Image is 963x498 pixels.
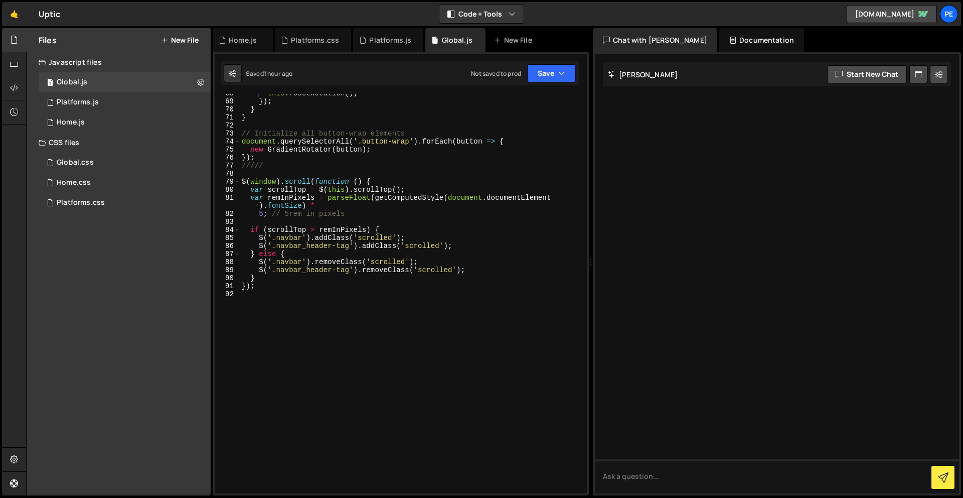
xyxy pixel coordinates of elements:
[215,226,240,234] div: 84
[57,118,85,127] div: Home.js
[215,97,240,105] div: 69
[57,158,94,167] div: Global.css
[215,282,240,290] div: 91
[369,35,411,45] div: Platforms.js
[439,5,524,23] button: Code + Tools
[27,133,211,153] div: CSS files
[47,79,53,87] span: 1
[471,69,521,78] div: Not saved to prod
[827,65,907,83] button: Start new chat
[215,105,240,113] div: 70
[39,8,60,20] div: Uptic
[39,92,211,112] div: 16207/44103.js
[442,35,472,45] div: Global.js
[2,2,27,26] a: 🤙
[39,193,211,213] div: 16207/44644.css
[215,274,240,282] div: 90
[57,78,87,87] div: Global.js
[291,35,339,45] div: Platforms.css
[215,130,240,138] div: 73
[215,266,240,274] div: 89
[215,290,240,298] div: 92
[215,154,240,162] div: 76
[215,210,240,218] div: 82
[215,162,240,170] div: 77
[39,35,57,46] h2: Files
[215,186,240,194] div: 80
[39,112,211,133] div: 16207/43628.js
[215,234,240,242] div: 85
[215,138,240,146] div: 74
[39,72,211,92] div: 16207/43629.js
[161,36,199,44] button: New File
[215,258,240,266] div: 88
[229,35,257,45] div: Home.js
[39,173,211,193] div: 16207/43644.css
[215,218,240,226] div: 83
[246,69,292,78] div: Saved
[527,64,576,82] button: Save
[215,178,240,186] div: 79
[27,52,211,72] div: Javascript files
[940,5,958,23] a: Pe
[719,28,804,52] div: Documentation
[264,69,293,78] div: 1 hour ago
[215,194,240,210] div: 81
[57,178,91,187] div: Home.css
[215,170,240,178] div: 78
[215,121,240,130] div: 72
[847,5,937,23] a: [DOMAIN_NAME]
[593,28,717,52] div: Chat with [PERSON_NAME]
[215,146,240,154] div: 75
[57,98,99,107] div: Platforms.js
[215,250,240,258] div: 87
[57,198,105,207] div: Platforms.css
[494,35,536,45] div: New File
[215,113,240,121] div: 71
[608,70,678,79] h2: [PERSON_NAME]
[215,242,240,250] div: 86
[39,153,211,173] div: 16207/43839.css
